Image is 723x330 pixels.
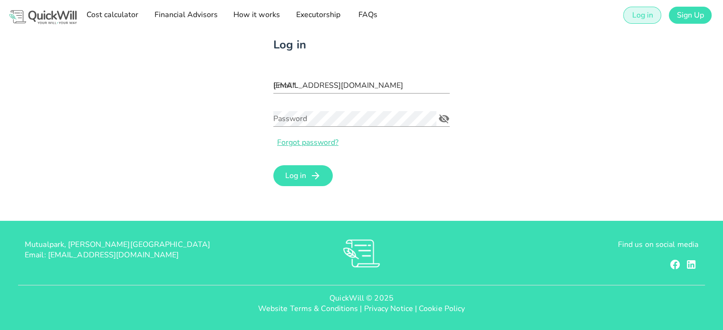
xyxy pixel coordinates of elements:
span: Cost calculator [86,9,138,20]
span: Email: [EMAIL_ADDRESS][DOMAIN_NAME] [25,250,179,260]
a: Website Terms & Conditions [258,303,358,314]
span: Mutualpark, [PERSON_NAME][GEOGRAPHIC_DATA] [25,239,210,250]
span: FAQs [356,9,380,20]
p: Find us on social media [474,239,698,250]
a: Financial Advisors [151,6,220,25]
span: Sign Up [676,10,704,20]
a: Sign Up [669,7,712,24]
span: How it works [233,9,280,20]
a: Log in [623,7,661,24]
a: FAQs [353,6,383,25]
a: Cost calculator [83,6,141,25]
a: Privacy Notice [364,303,413,314]
a: How it works [230,6,283,25]
h2: Log in [273,36,544,53]
span: Financial Advisors [154,9,217,20]
img: RVs0sauIwKhMoGR03FLGkjXSOVwkZRnQsltkF0QxpTsornXsmh1o7vbL94pqF3d8sZvAAAAAElFTkSuQmCC [343,239,380,267]
span: | [415,303,417,314]
button: Password appended action [435,113,453,125]
span: Executorship [295,9,340,20]
a: Forgot password? [273,137,338,148]
span: | [360,303,362,314]
p: QuickWill © 2025 [8,293,715,303]
a: Cookie Policy [419,303,465,314]
img: Logo [8,9,78,25]
span: Log in [631,10,653,20]
span: Log in [285,170,306,181]
button: Log in [273,165,333,186]
a: Executorship [292,6,343,25]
